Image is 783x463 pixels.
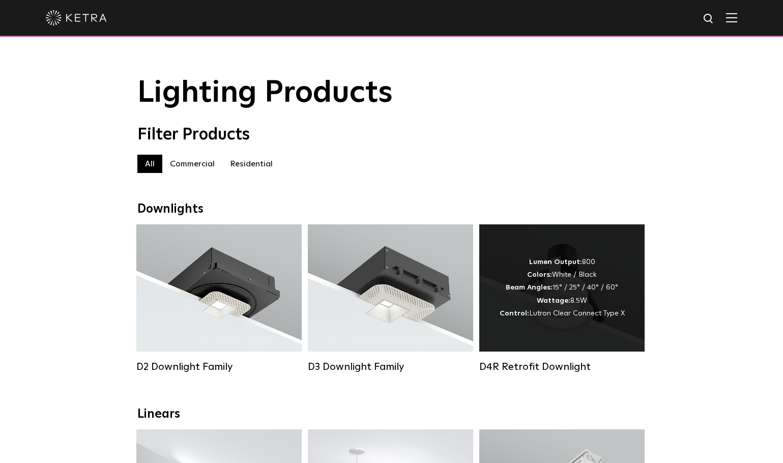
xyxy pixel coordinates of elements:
a: D4R Retrofit Downlight Lumen Output:800Colors:White / BlackBeam Angles:15° / 25° / 40° / 60°Watta... [479,224,645,373]
strong: Lumen Output: [529,258,582,266]
div: Linears [137,407,646,422]
img: search icon [703,13,715,25]
strong: Beam Angles: [506,284,553,291]
strong: Wattage: [537,297,570,304]
strong: Colors: [527,271,552,278]
img: ketra-logo-2019-white [46,10,107,25]
a: D3 Downlight Family Lumen Output:700 / 900 / 1100Colors:White / Black / Silver / Bronze / Paintab... [308,224,473,373]
strong: Control: [500,310,529,317]
div: 800 White / Black 15° / 25° / 40° / 60° 8.5W [500,256,625,320]
span: Lighting Products [137,78,393,108]
label: All [137,155,162,173]
img: Hamburger%20Nav.svg [726,13,737,22]
div: Downlights [137,202,646,217]
div: Filter Products [137,125,646,144]
a: D2 Downlight Family Lumen Output:1200Colors:White / Black / Gloss Black / Silver / Bronze / Silve... [136,224,302,373]
div: D4R Retrofit Downlight [479,361,645,373]
span: Lutron Clear Connect Type X [529,310,625,317]
label: Residential [222,155,280,173]
div: D2 Downlight Family [136,361,302,373]
div: D3 Downlight Family [308,361,473,373]
label: Commercial [162,155,222,173]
